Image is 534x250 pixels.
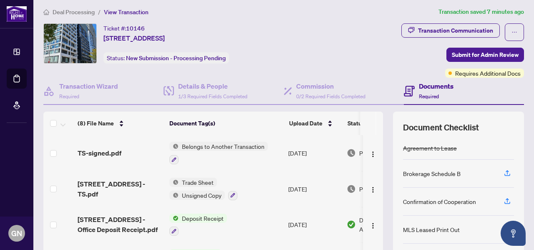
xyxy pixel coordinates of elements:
span: Requires Additional Docs [455,69,521,78]
span: Upload Date [289,119,322,128]
span: Belongs to Another Transaction [179,142,268,151]
img: Status Icon [169,191,179,200]
div: Ticket #: [103,23,145,33]
img: Document Status [347,184,356,194]
img: Status Icon [169,142,179,151]
span: Document Checklist [403,122,479,133]
span: Deposit Receipt [179,214,227,223]
th: Upload Date [286,112,344,135]
span: Required [419,93,439,99]
button: Transaction Communication [401,23,500,38]
span: [STREET_ADDRESS] [103,33,165,43]
span: Deal Processing [53,8,95,16]
span: Submit for Admin Review [452,48,519,61]
span: Document Approved [359,215,411,234]
img: Logo [370,222,376,229]
span: ellipsis [511,29,517,35]
img: Logo [370,151,376,158]
th: Document Tag(s) [166,112,286,135]
th: (8) File Name [74,112,166,135]
span: View Transaction [104,8,149,16]
td: [DATE] [285,135,343,171]
h4: Details & People [178,81,247,91]
span: Pending Review [359,184,401,194]
button: Status IconBelongs to Another Transaction [169,142,268,164]
button: Logo [366,182,380,196]
h4: Documents [419,81,453,91]
img: Status Icon [169,178,179,187]
button: Logo [366,146,380,160]
img: logo [7,6,27,22]
h4: Commission [296,81,365,91]
span: [STREET_ADDRESS] - TS.pdf [78,179,163,199]
span: New Submission - Processing Pending [126,54,226,62]
span: 1/3 Required Fields Completed [178,93,247,99]
article: Transaction saved 7 minutes ago [438,7,524,17]
button: Submit for Admin Review [446,48,524,62]
span: Trade Sheet [179,178,217,187]
div: Confirmation of Cooperation [403,197,476,206]
button: Open asap [501,221,526,246]
span: Required [59,93,79,99]
span: 10146 [126,25,145,32]
div: Brokerage Schedule B [403,169,461,178]
img: Document Status [347,148,356,158]
span: GN [11,227,22,239]
div: Transaction Communication [418,24,493,37]
span: 0/2 Required Fields Completed [296,93,365,99]
span: Status [348,119,365,128]
span: Unsigned Copy [179,191,225,200]
img: Status Icon [169,214,179,223]
span: home [43,9,49,15]
div: Agreement to Lease [403,143,457,153]
img: Logo [370,186,376,193]
th: Status [344,112,415,135]
div: MLS Leased Print Out [403,225,460,234]
td: [DATE] [285,207,343,243]
span: (8) File Name [78,119,114,128]
button: Logo [366,218,380,231]
button: Status IconTrade SheetStatus IconUnsigned Copy [169,178,237,200]
img: IMG-C12400920_1.jpg [44,24,96,63]
td: [DATE] [285,171,343,207]
div: Status: [103,52,229,64]
button: Status IconDeposit Receipt [169,214,227,236]
span: [STREET_ADDRESS] - Office Deposit Receipt.pdf [78,214,163,235]
li: / [98,7,101,17]
img: Document Status [347,220,356,229]
h4: Transaction Wizard [59,81,118,91]
span: TS-signed.pdf [78,148,121,158]
span: Pending Review [359,148,401,158]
